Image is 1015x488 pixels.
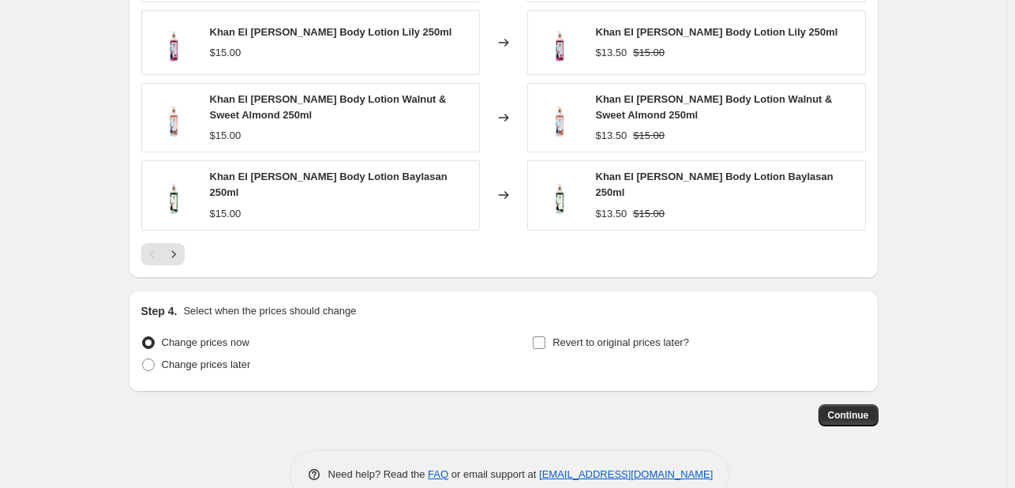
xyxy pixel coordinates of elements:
div: $13.50 [596,128,627,144]
strike: $15.00 [633,45,665,61]
span: or email support at [448,468,539,480]
span: Khan El [PERSON_NAME] Body Lotion Lily 250ml [596,26,838,38]
div: $15.00 [210,206,242,222]
a: [EMAIL_ADDRESS][DOMAIN_NAME] [539,468,713,480]
p: Select when the prices should change [183,303,356,319]
span: Khan El [PERSON_NAME] Body Lotion Walnut & Sweet Almond 250ml [596,93,833,121]
img: bllily_80x.png [150,19,197,66]
span: Khan El [PERSON_NAME] Body Lotion Baylasan 250ml [596,171,833,198]
div: $13.50 [596,45,627,61]
img: blwalnut_80x.png [150,94,197,141]
img: blbaylasan_80x.png [150,171,197,219]
span: Khan El [PERSON_NAME] Body Lotion Lily 250ml [210,26,452,38]
span: Change prices now [162,336,249,348]
span: Revert to original prices later? [552,336,689,348]
img: blbaylasan_80x.png [536,171,583,219]
strike: $15.00 [633,206,665,222]
button: Continue [818,404,878,426]
img: bllily_80x.png [536,19,583,66]
nav: Pagination [141,243,185,265]
span: Khan El [PERSON_NAME] Body Lotion Baylasan 250ml [210,171,448,198]
div: $15.00 [210,128,242,144]
strike: $15.00 [633,128,665,144]
span: Continue [828,409,869,422]
h2: Step 4. [141,303,178,319]
a: FAQ [428,468,448,480]
span: Khan El [PERSON_NAME] Body Lotion Walnut & Sweet Almond 250ml [210,93,447,121]
span: Change prices later [162,358,251,370]
img: blwalnut_80x.png [536,94,583,141]
span: Need help? Read the [328,468,429,480]
div: $13.50 [596,206,627,222]
button: Next [163,243,185,265]
div: $15.00 [210,45,242,61]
